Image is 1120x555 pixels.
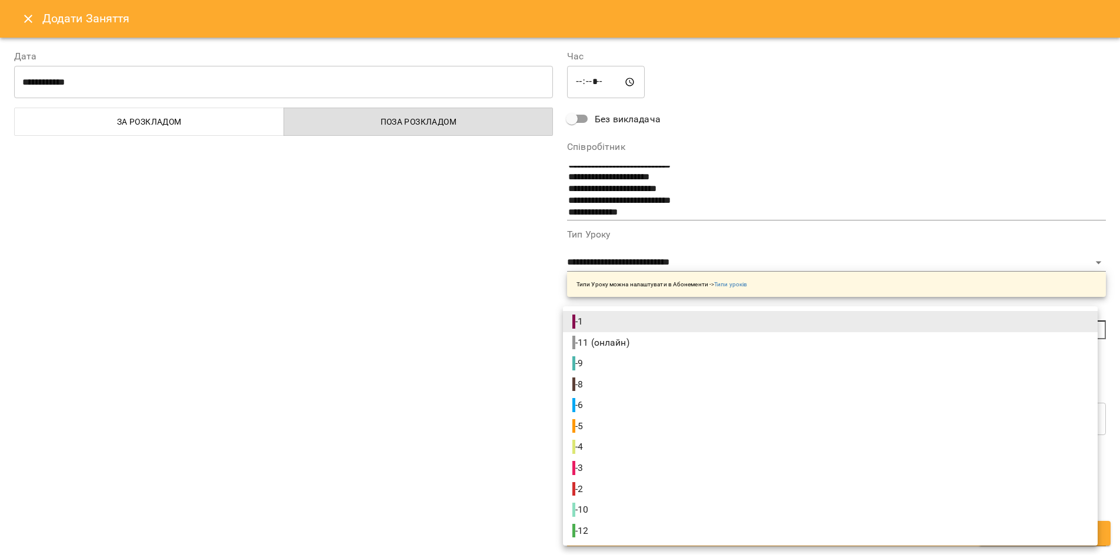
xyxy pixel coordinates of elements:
span: - 8 [572,377,585,392]
span: - 9 [572,356,585,370]
span: - 1 [572,315,585,329]
span: - 4 [572,440,585,454]
span: - 11 (онлайн) [572,336,632,350]
span: - 3 [572,461,585,475]
span: - 10 [572,503,591,517]
span: - 2 [572,482,585,496]
span: - 12 [572,524,591,538]
span: - 5 [572,419,585,433]
span: - 6 [572,398,585,412]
